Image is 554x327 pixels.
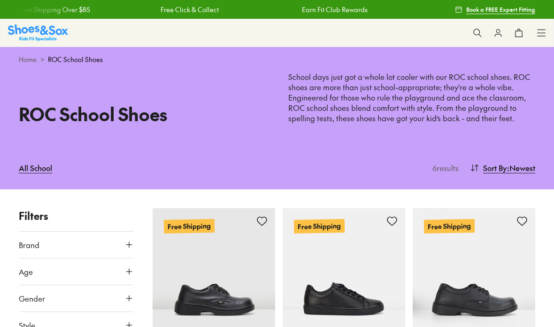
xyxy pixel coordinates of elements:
button: Brand [19,232,134,258]
span: Brand [19,239,39,250]
a: All School [19,157,52,178]
a: Shoes & Sox [8,24,68,41]
span: ROC School Shoes [48,54,103,64]
span: : Newest [507,162,535,173]
a: Home [19,54,37,64]
button: Age [19,258,134,285]
p: Free Shipping [424,219,475,234]
a: Free Click & Collect [161,5,219,15]
p: Free Shipping [164,219,215,234]
a: Book a FREE Expert Fitting [455,1,535,18]
a: Earn Fit Club Rewards [302,5,368,15]
a: Free Shipping Over $85 [19,5,90,15]
p: Free Shipping [294,219,345,234]
p: 6 results [429,162,459,173]
button: Sort By:Newest [470,157,535,178]
div: > [19,54,535,64]
span: Gender [19,293,45,304]
button: Gender [19,285,134,311]
span: Age [19,266,33,277]
span: Book a FREE Expert Fitting [466,5,535,14]
span: Sort By [483,162,507,173]
h1: ROC School Shoes [19,101,266,127]
p: School days just got a whole lot cooler with our ROC school shoes. ROC shoes are more than just s... [288,72,535,124]
p: Filters [19,208,134,224]
img: SNS_Logo_Responsive.svg [8,24,68,41]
